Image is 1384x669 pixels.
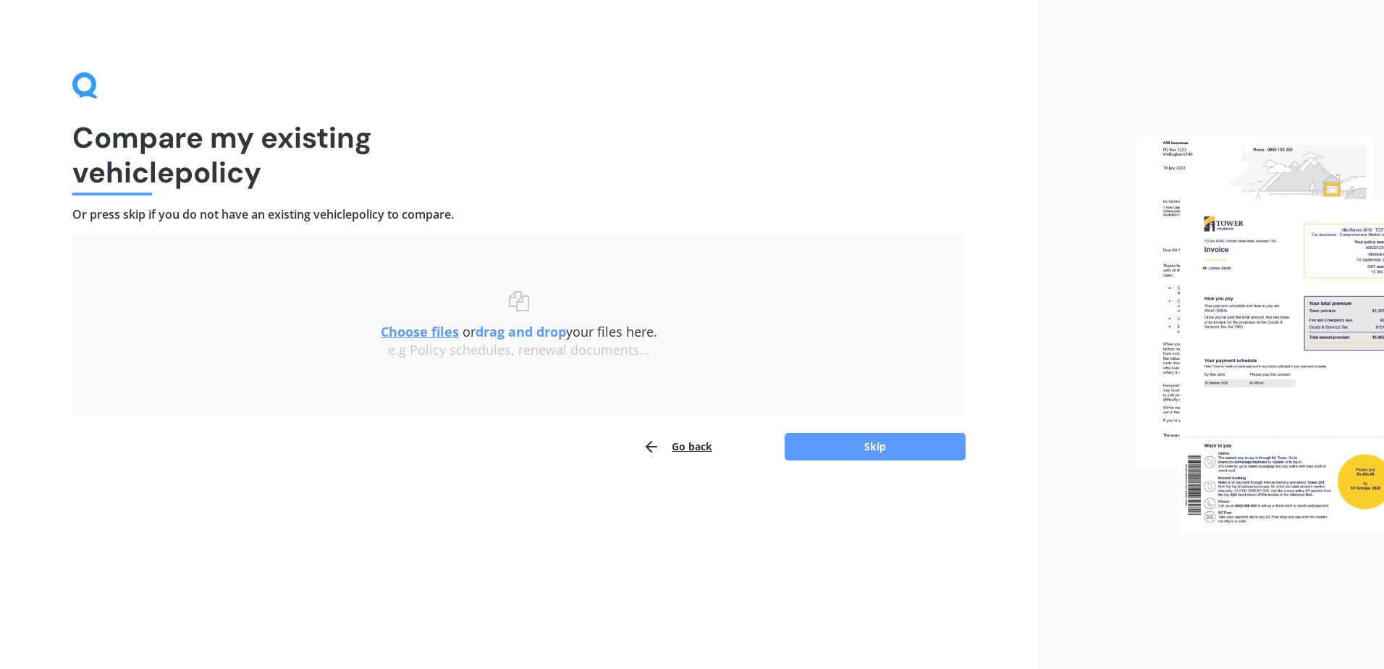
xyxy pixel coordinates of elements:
[72,207,966,222] h4: Or press skip if you do not have an existing vehicle policy to compare.
[381,323,459,340] u: Choose files
[643,432,712,461] button: Go back
[72,120,966,190] h1: Compare my existing vehicle policy
[381,323,657,340] span: or your files here.
[476,323,566,340] b: drag and drop
[785,433,966,460] button: Skip
[101,342,937,358] div: e.g Policy schedules, renewal documents...
[1137,135,1384,534] img: files.webp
